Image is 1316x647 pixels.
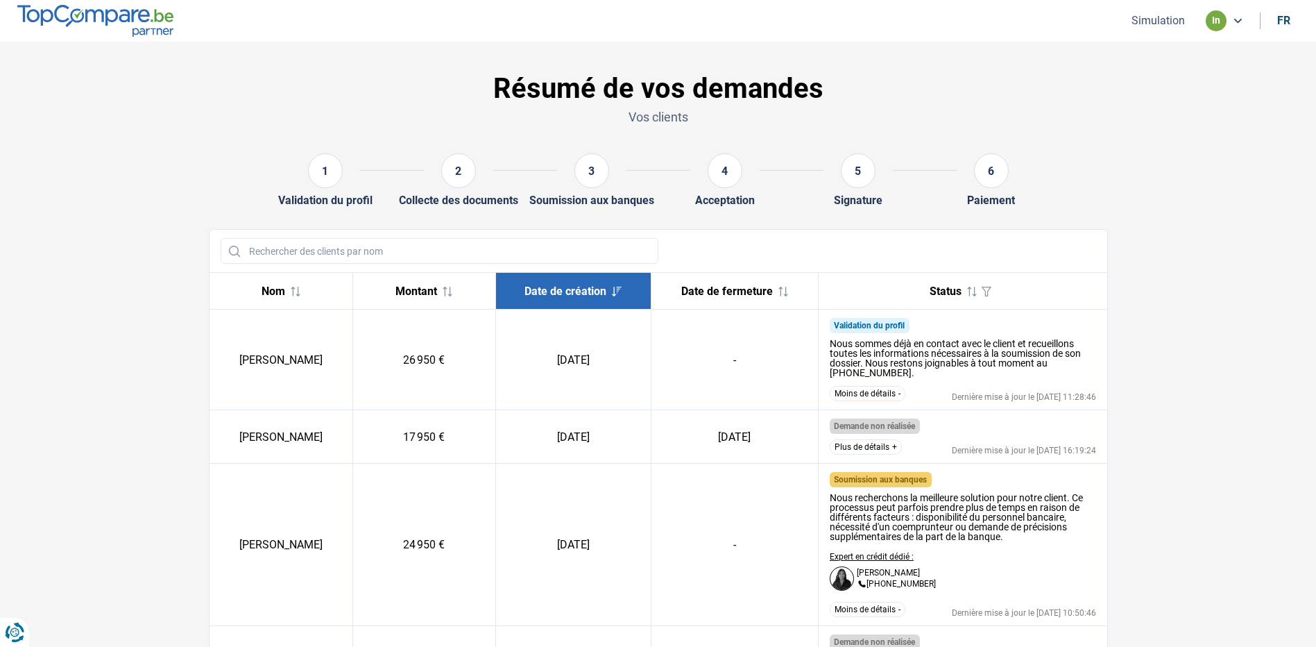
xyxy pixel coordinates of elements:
[834,421,915,431] span: Demande non réalisée
[574,153,609,188] div: 3
[830,339,1096,378] div: Nous sommes déjà en contact avec le client et recueillons toutes les informations nécessaires à l...
[524,285,606,298] span: Date de création
[496,410,651,464] td: [DATE]
[857,580,936,589] p: [PHONE_NUMBER]
[1206,10,1227,31] div: in
[974,153,1009,188] div: 6
[17,5,173,36] img: TopCompare.be
[308,153,343,188] div: 1
[857,569,920,577] p: [PERSON_NAME]
[1127,13,1189,28] button: Simulation
[1277,14,1290,27] div: fr
[830,386,905,401] button: Moins de détails
[830,439,902,455] button: Plus de détails
[681,285,773,298] span: Date de fermeture
[830,493,1096,541] div: Nous recherchons la meilleure solution pour notre client. Ce processus peut parfois prendre plus ...
[952,446,1096,455] div: Dernière mise à jour le [DATE] 16:19:24
[278,194,373,207] div: Validation du profil
[830,602,905,617] button: Moins de détails
[210,410,353,464] td: [PERSON_NAME]
[857,580,866,589] img: +3228860076
[830,566,854,591] img: Dayana Santamaria
[210,310,353,410] td: [PERSON_NAME]
[399,194,518,207] div: Collecte des documents
[529,194,654,207] div: Soumission aux banques
[352,310,496,410] td: 26 950 €
[834,194,882,207] div: Signature
[352,410,496,464] td: 17 950 €
[830,553,936,561] p: Expert en crédit dédié :
[209,108,1108,126] p: Vos clients
[221,238,658,264] input: Rechercher des clients par nom
[841,153,875,188] div: 5
[395,285,437,298] span: Montant
[441,153,476,188] div: 2
[834,475,927,485] span: Soumission aux banques
[695,194,755,207] div: Acceptation
[651,410,818,464] td: [DATE]
[930,285,962,298] span: Status
[352,464,496,626] td: 24 950 €
[952,609,1096,617] div: Dernière mise à jour le [DATE] 10:50:46
[262,285,285,298] span: Nom
[651,310,818,410] td: -
[496,310,651,410] td: [DATE]
[834,637,915,647] span: Demande non réalisée
[834,321,905,330] span: Validation du profil
[209,72,1108,106] h1: Résumé de vos demandes
[952,393,1096,401] div: Dernière mise à jour le [DATE] 11:28:46
[210,464,353,626] td: [PERSON_NAME]
[651,464,818,626] td: -
[967,194,1015,207] div: Paiement
[708,153,742,188] div: 4
[496,464,651,626] td: [DATE]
